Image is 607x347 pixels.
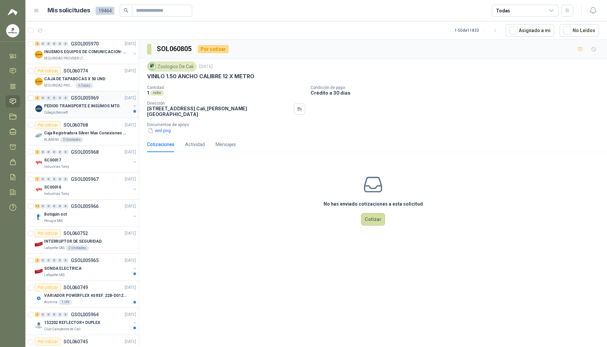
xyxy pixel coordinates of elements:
p: CAJA DE TAPABOCAS X 50 UND [44,76,105,82]
p: [DATE] [125,149,136,155]
button: vinil.png [147,127,171,134]
div: 12 [35,204,40,209]
p: [DATE] [125,41,136,47]
div: 2 [35,96,40,100]
div: 0 [46,258,51,263]
p: [DATE] [125,312,136,318]
p: SEGURIDAD PROVISER LTDA [44,83,74,88]
img: Company Logo [35,78,43,86]
p: GSOL005965 [71,258,99,263]
div: 0 [63,177,68,182]
h1: Mis solicitudes [47,6,90,15]
a: Por cotizarSOL060749[DATE] Company LogoVARIADOR POWERFLEX 40 REF. 22B-D012N104Alumina1 UN [25,281,139,308]
a: 12 0 0 0 0 0 GSOL005966[DATE] Company LogoBotiquin octPerugia SAS [35,202,137,224]
a: Por cotizarSOL060774[DATE] Company LogoCAJA DE TAPABOCAS X 50 UNDSEGURIDAD PROVISER LTDA6 Cajas [25,64,139,91]
img: Company Logo [35,132,43,140]
p: GSOL005968 [71,150,99,154]
span: search [124,8,128,13]
a: 2 0 0 0 0 0 GSOL005969[DATE] Company LogoPEDIDO TRANSPORTE E INSUMOS MTO.Colegio Bennett [35,94,137,115]
div: 2 Unidades [66,245,89,251]
img: Logo peakr [8,8,18,16]
div: 0 [46,177,51,182]
p: [DATE] [125,68,136,74]
div: 0 [40,258,45,263]
p: Alumina [44,300,57,305]
div: 0 [63,258,68,263]
p: [DATE] [125,176,136,183]
p: SC00017 [44,157,61,163]
a: 1 0 0 0 0 0 GSOL005967[DATE] Company LogoSC00016Industrias Tomy [35,175,137,197]
p: GSOL005966 [71,204,99,209]
img: Company Logo [35,294,43,302]
img: Company Logo [35,105,43,113]
div: 3 Unidades [60,137,83,142]
div: Por cotizar [35,338,61,346]
p: [DATE] [125,284,136,291]
div: Zoologico De Cali [147,62,197,72]
p: GSOL005964 [71,312,99,317]
div: 0 [40,177,45,182]
div: Actividad [185,141,205,148]
div: 0 [57,204,63,209]
p: 1 [147,90,149,96]
p: Botiquin oct [44,211,67,218]
h3: SOL060805 [157,44,193,54]
button: Cotizar [361,213,385,226]
div: 2 [35,258,40,263]
img: Company Logo [35,186,43,194]
p: KLARENS [44,137,59,142]
div: 0 [57,312,63,317]
div: 0 [52,150,57,154]
p: Perugia SAS [44,218,63,224]
p: [DATE] [125,230,136,237]
img: Company Logo [35,267,43,275]
p: Condición de pago [311,85,604,90]
p: [DATE] [125,203,136,210]
p: [STREET_ADDRESS] Cali , [PERSON_NAME][GEOGRAPHIC_DATA] [147,106,291,117]
p: VARIADOR POWERFLEX 40 REF. 22B-D012N104 [44,293,127,299]
div: 0 [57,150,63,154]
div: 1 [35,177,40,182]
p: SOL060774 [64,69,88,73]
p: SOL060752 [64,231,88,236]
p: 152202 REFLECTOR+ DUPLEX [44,320,100,326]
div: 0 [40,96,45,100]
div: 0 [57,96,63,100]
div: 0 [46,96,51,100]
div: 1 UN [59,300,72,305]
div: Por cotizar [198,45,229,53]
div: 2 [35,41,40,46]
div: Por cotizar [35,121,61,129]
p: Colegio Bennett [44,110,68,115]
div: Por cotizar [35,283,61,292]
p: Crédito a 30 días [311,90,604,96]
p: SOL060768 [64,123,88,127]
div: 0 [52,96,57,100]
span: 19464 [96,7,114,15]
p: INTERRUPTOR DE SEGURIDAD [44,238,102,245]
p: [DATE] [125,95,136,101]
p: VINILO 1.50 ANCHO CALIBRE 12 X METRO [147,73,254,80]
img: Company Logo [35,159,43,167]
div: 0 [40,204,45,209]
img: Company Logo [148,63,156,70]
p: SONDA ELECTRICA [44,265,82,272]
div: 0 [63,96,68,100]
p: [DATE] [199,64,213,70]
img: Company Logo [35,213,43,221]
div: Cotizaciones [147,141,174,148]
div: rollo [150,90,164,96]
p: Lafayette SAS [44,245,65,251]
div: 0 [52,204,57,209]
div: 0 [57,258,63,263]
h3: No has enviado cotizaciones a esta solicitud [324,200,423,208]
div: 0 [40,150,45,154]
p: Club Campestre de Cali [44,327,81,332]
p: GSOL005969 [71,96,99,100]
p: Cantidad [147,85,305,90]
div: 0 [63,41,68,46]
p: PEDIDO TRANSPORTE E INSUMOS MTO. [44,103,121,109]
button: Asignado a mi [506,24,554,37]
button: No Leídos [560,24,599,37]
div: 0 [46,312,51,317]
